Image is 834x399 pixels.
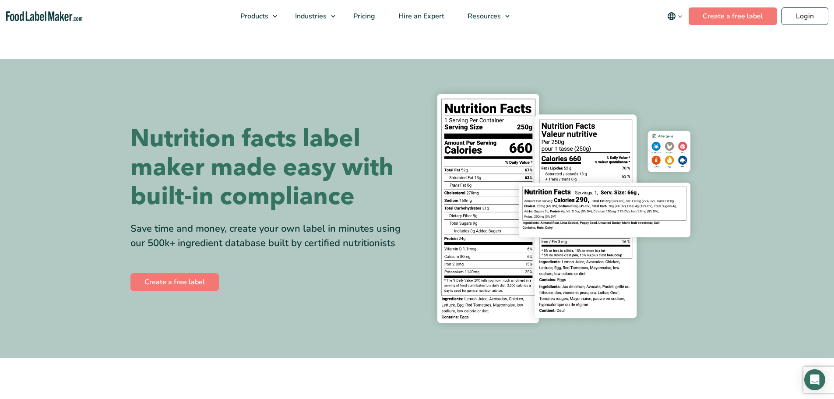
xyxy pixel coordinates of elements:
[804,369,825,390] div: Open Intercom Messenger
[465,11,502,21] span: Resources
[130,273,219,291] a: Create a free label
[351,11,376,21] span: Pricing
[130,124,411,211] h1: Nutrition facts label maker made easy with built-in compliance
[396,11,445,21] span: Hire an Expert
[689,7,777,25] a: Create a free label
[238,11,269,21] span: Products
[781,7,828,25] a: Login
[130,222,411,251] div: Save time and money, create your own label in minutes using our 500k+ ingredient database built b...
[292,11,327,21] span: Industries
